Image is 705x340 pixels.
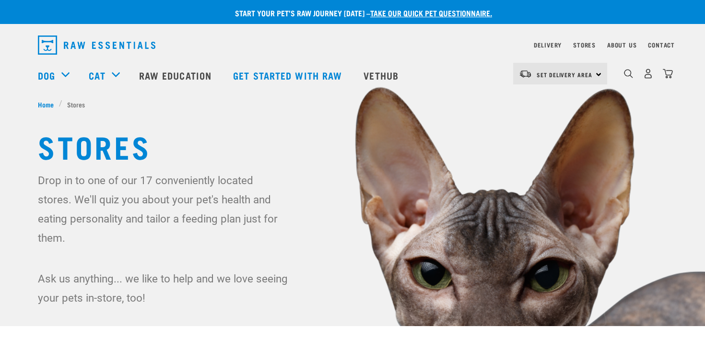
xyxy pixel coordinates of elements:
[519,70,532,78] img: van-moving.png
[38,99,54,109] span: Home
[30,32,675,59] nav: dropdown navigation
[663,69,673,79] img: home-icon@2x.png
[537,73,592,76] span: Set Delivery Area
[223,56,354,94] a: Get started with Raw
[38,171,290,247] p: Drop in to one of our 17 conveniently located stores. We'll quiz you about your pet's health and ...
[624,69,633,78] img: home-icon-1@2x.png
[38,129,667,163] h1: Stores
[129,56,223,94] a: Raw Education
[38,99,59,109] a: Home
[534,43,562,47] a: Delivery
[643,69,653,79] img: user.png
[38,269,290,307] p: Ask us anything... we like to help and we love seeing your pets in-store, too!
[38,99,667,109] nav: breadcrumbs
[573,43,596,47] a: Stores
[607,43,636,47] a: About Us
[370,11,492,15] a: take our quick pet questionnaire.
[89,68,105,82] a: Cat
[354,56,411,94] a: Vethub
[38,35,155,55] img: Raw Essentials Logo
[38,68,55,82] a: Dog
[648,43,675,47] a: Contact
